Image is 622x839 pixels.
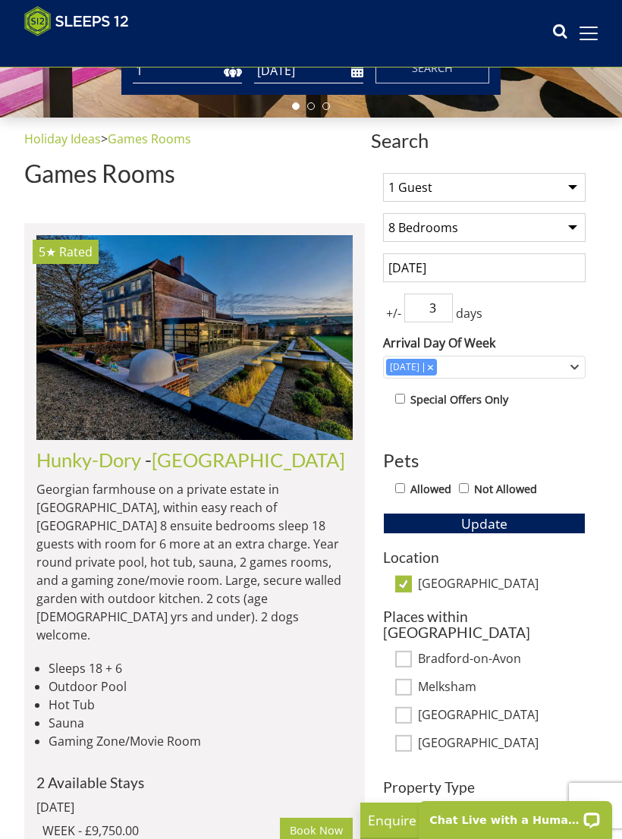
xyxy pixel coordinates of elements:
[383,253,586,282] input: Arrival Date
[410,481,451,498] label: Allowed
[383,549,586,565] h3: Location
[383,451,586,470] h3: Pets
[409,791,622,839] iframe: LiveChat chat widget
[412,61,453,75] span: Search
[36,480,353,644] p: Georgian farmhouse on a private estate in [GEOGRAPHIC_DATA], within easy reach of [GEOGRAPHIC_DAT...
[108,130,191,147] a: Games Rooms
[371,130,598,151] span: Search
[418,736,586,753] label: [GEOGRAPHIC_DATA]
[383,304,404,322] span: +/-
[39,244,56,260] span: Hunky-Dory has a 5 star rating under the Quality in Tourism Scheme
[386,360,423,374] div: [DATE]
[59,244,93,260] span: Rated
[418,680,586,696] label: Melksham
[461,514,507,533] span: Update
[453,304,485,322] span: days
[36,775,353,790] h4: 2 Available Stays
[383,356,586,379] div: Combobox
[254,58,363,83] input: Arrival Date
[418,708,586,724] label: [GEOGRAPHIC_DATA]
[368,810,595,830] p: Enquire Now
[383,779,586,795] h3: Property Type
[24,130,101,147] a: Holiday Ideas
[383,513,586,534] button: Update
[145,448,345,471] span: -
[383,608,586,640] h3: Places within [GEOGRAPHIC_DATA]
[49,732,353,750] li: Gaming Zone/Movie Room
[49,696,353,714] li: Hot Tub
[17,46,176,58] iframe: Customer reviews powered by Trustpilot
[152,448,345,471] a: [GEOGRAPHIC_DATA]
[36,235,353,439] img: hunky-dory-holiday-homes-wiltshire-sleeps-24.original.jpg
[36,798,353,816] div: [DATE]
[474,481,537,498] label: Not Allowed
[49,677,353,696] li: Outdoor Pool
[418,652,586,668] label: Bradford-on-Avon
[410,391,508,408] label: Special Offers Only
[24,160,365,187] h1: Games Rooms
[418,577,586,593] label: [GEOGRAPHIC_DATA]
[383,334,586,352] label: Arrival Day Of Week
[36,448,141,471] a: Hunky-Dory
[49,659,353,677] li: Sleeps 18 + 6
[101,130,108,147] span: >
[375,53,489,83] button: Search
[36,235,353,439] a: 5★ Rated
[49,714,353,732] li: Sauna
[24,6,129,36] img: Sleeps 12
